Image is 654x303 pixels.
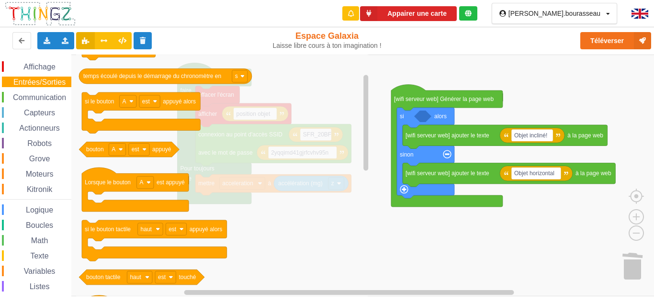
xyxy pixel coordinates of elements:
div: Tu es connecté au serveur de création de Thingz [459,6,477,21]
span: Grove [28,155,52,163]
text: si le bouton tactile [85,226,131,233]
button: Appairer une carte [360,6,457,21]
text: est [142,98,150,105]
text: est [169,226,177,233]
div: [PERSON_NAME].bourasseau [508,10,600,17]
text: si le bouton [85,98,114,105]
text: à la page web [575,170,611,177]
text: Objet incliné! [514,132,547,139]
text: [wifi serveur web] ajouter le texte [406,170,489,177]
span: Capteurs [23,109,56,117]
span: Communication [11,93,68,101]
text: est appuyé [157,179,185,186]
text: [wifi serveur web] Générer la page web [394,96,494,102]
text: s [235,73,238,79]
text: Objet horizontal [514,170,554,177]
button: Téléverser [580,32,651,49]
text: touché [179,274,196,281]
span: Kitronik [25,185,54,193]
text: haut [141,226,152,233]
img: gb.png [631,9,648,19]
span: Math [30,236,50,245]
text: est [158,274,166,281]
span: Moteurs [24,170,55,178]
text: [wifi serveur web] ajouter le texte [406,132,489,139]
span: Logique [24,206,55,214]
text: Lorsque le bouton [85,179,131,186]
span: Actionneurs [18,124,61,132]
span: Entrées/Sorties [12,78,67,86]
text: est [132,146,140,153]
text: A [112,146,115,153]
div: Espace Galaxia [271,31,382,50]
img: thingz_logo.png [4,1,76,26]
span: Robots [26,139,53,147]
text: à la page web [567,132,603,139]
text: appuyé alors [163,98,196,105]
div: Laisse libre cours à ton imagination ! [271,42,382,50]
text: si [400,113,404,120]
text: appuyé alors [190,226,223,233]
text: bouton tactile [86,274,121,281]
text: appuyé [152,146,171,153]
span: Listes [28,282,51,291]
text: sinon [400,151,414,157]
span: Texte [29,252,50,260]
span: Boucles [24,221,55,229]
text: A [122,98,126,105]
text: A [140,179,144,186]
text: bouton [86,146,104,153]
span: Variables [23,267,57,275]
text: alors [434,113,447,120]
span: Affichage [22,63,56,71]
text: haut [130,274,141,281]
text: temps écoulé depuis le démarrage du chronomètre en [83,73,221,79]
